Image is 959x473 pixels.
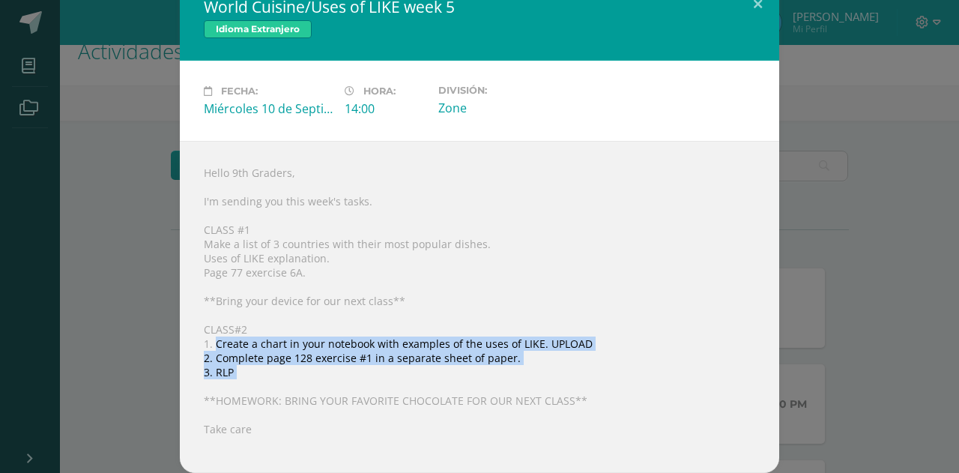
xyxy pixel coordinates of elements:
span: Fecha: [221,85,258,97]
div: Miércoles 10 de Septiembre [204,100,333,117]
div: Zone [438,100,567,116]
span: Idioma Extranjero [204,20,312,38]
div: Hello 9th Graders, I'm sending you this week's tasks. CLASS #1 Make a list of 3 countries with th... [180,141,779,473]
div: 14:00 [345,100,426,117]
span: Hora: [363,85,396,97]
label: División: [438,85,567,96]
